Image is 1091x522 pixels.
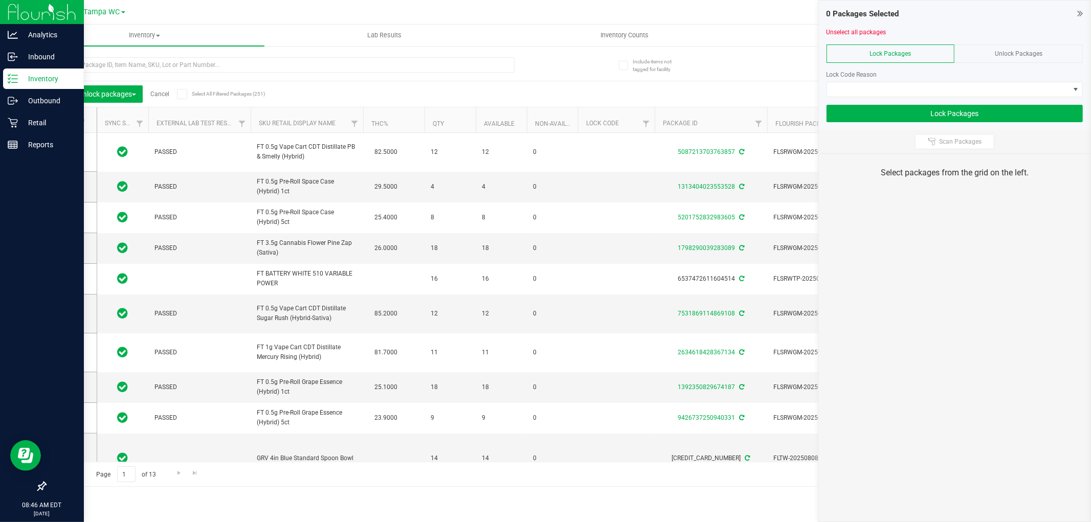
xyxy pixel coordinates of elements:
[482,243,521,253] span: 18
[18,117,79,129] p: Retail
[431,413,470,423] span: 9
[234,115,251,132] a: Filter
[257,208,357,227] span: FT 0.5g Pre-Roll Space Case (Hybrid) 5ct
[827,71,877,78] span: Lock Code Reason
[832,167,1078,179] div: Select packages from the grid on the left.
[257,142,357,162] span: FT 0.5g Vape Cart CDT Distillate PB & Smelly (Hybrid)
[678,349,735,356] a: 2634618428367134
[118,145,128,159] span: In Sync
[482,213,521,222] span: 8
[482,453,521,463] span: 14
[18,139,79,151] p: Reports
[257,304,357,323] span: FT 0.5g Vape Cart CDT Distillate Sugar Rush (Hybrid-Sativa)
[53,85,143,103] button: Lock/Unlock packages
[154,413,244,423] span: PASSED
[369,179,403,194] span: 29.5000
[915,134,994,149] button: Scan Packages
[533,382,572,392] span: 0
[8,118,18,128] inline-svg: Retail
[154,243,244,253] span: PASSED
[533,274,572,284] span: 0
[8,74,18,84] inline-svg: Inventory
[118,241,128,255] span: In Sync
[773,213,874,222] span: FLSRWGM-20250813-715
[192,91,243,97] span: Select All Filtered Packages (251)
[738,310,744,317] span: Sync from Compliance System
[431,147,470,157] span: 12
[257,269,357,288] span: FT BATTERY WHITE 510 VARIABLE POWER
[586,120,619,127] a: Lock Code
[154,182,244,192] span: PASSED
[773,309,874,319] span: FLSRWGM-20250812-1293
[188,466,203,480] a: Go to the last page
[18,29,79,41] p: Analytics
[773,348,874,357] span: FLSRWGM-20250812-1111
[939,138,982,146] span: Scan Packages
[369,411,403,425] span: 23.9000
[738,275,744,282] span: Sync from Compliance System
[118,411,128,425] span: In Sync
[678,310,735,317] a: 7531869114869108
[533,182,572,192] span: 0
[369,306,403,321] span: 85.2000
[482,182,521,192] span: 4
[118,271,128,286] span: In Sync
[8,30,18,40] inline-svg: Analytics
[371,120,388,127] a: THC%
[738,414,744,421] span: Sync from Compliance System
[369,241,403,256] span: 26.0000
[431,382,470,392] span: 18
[117,466,136,482] input: 1
[257,377,357,397] span: FT 0.5g Pre-Roll Grape Essence (Hybrid) 1ct
[482,382,521,392] span: 18
[587,31,662,40] span: Inventory Counts
[118,210,128,224] span: In Sync
[535,120,581,127] a: Non-Available
[533,309,572,319] span: 0
[105,120,144,127] a: Sync Status
[827,29,886,36] a: Unselect all packages
[678,214,735,221] a: 5201752832983605
[482,309,521,319] span: 12
[18,51,79,63] p: Inbound
[744,455,750,462] span: Sync from Compliance System
[678,383,735,391] a: 1392350829674187
[431,182,470,192] span: 4
[995,50,1042,57] span: Unlock Packages
[533,453,572,463] span: 0
[431,453,470,463] span: 14
[653,274,769,284] div: 6537472611604514
[5,510,79,517] p: [DATE]
[8,140,18,150] inline-svg: Reports
[5,501,79,510] p: 08:46 AM EDT
[10,440,41,471] iframe: Resource center
[369,210,403,225] span: 25.4000
[18,95,79,107] p: Outbound
[118,345,128,359] span: In Sync
[257,177,357,196] span: FT 0.5g Pre-Roll Space Case (Hybrid) 1ct
[738,214,744,221] span: Sync from Compliance System
[678,148,735,155] a: 5087213703763857
[431,243,470,253] span: 18
[131,115,148,132] a: Filter
[738,349,744,356] span: Sync from Compliance System
[25,25,264,46] a: Inventory
[150,90,169,98] a: Cancel
[431,309,470,319] span: 12
[118,451,128,465] span: In Sync
[773,147,874,157] span: FLSRWGM-20250813-1122
[431,213,470,222] span: 8
[25,31,264,40] span: Inventory
[154,147,244,157] span: PASSED
[369,145,403,160] span: 82.5000
[484,120,515,127] a: Available
[533,213,572,222] span: 0
[738,148,744,155] span: Sync from Compliance System
[678,244,735,252] a: 1798290039283089
[773,274,874,284] span: FLSRWTP-20250812-002
[118,179,128,194] span: In Sync
[678,414,735,421] a: 9426737250940331
[653,453,769,463] div: [CREDIT_CARD_NUMBER]
[259,120,336,127] a: Sku Retail Display Name
[8,96,18,106] inline-svg: Outbound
